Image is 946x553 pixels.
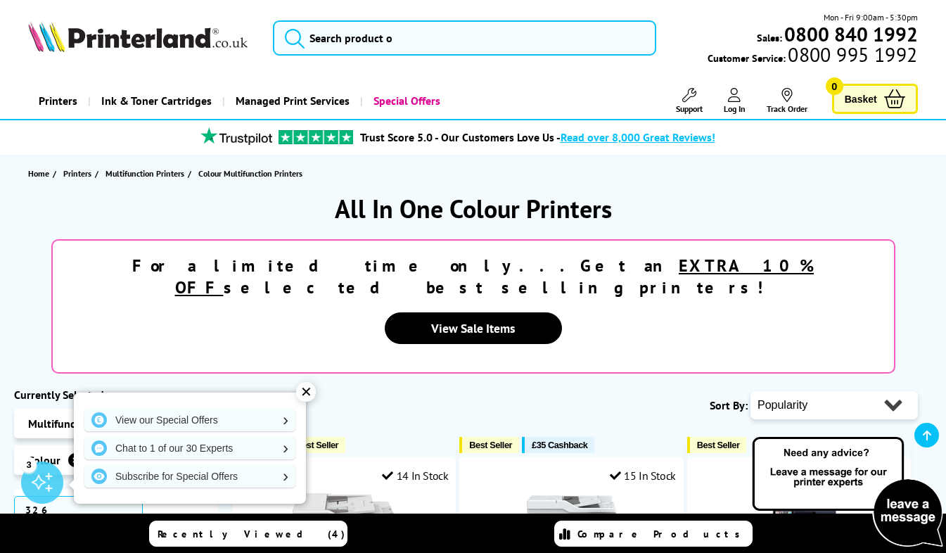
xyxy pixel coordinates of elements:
[175,255,814,298] u: EXTRA 10% OFF
[676,88,703,114] a: Support
[824,11,918,24] span: Mon - Fri 9:00am - 5:30pm
[697,440,740,450] span: Best Seller
[749,435,946,550] img: Open Live Chat window
[106,166,184,181] span: Multifunction Printers
[676,103,703,114] span: Support
[14,388,218,402] div: Currently Selected
[28,417,95,431] span: Multifunction
[286,437,345,453] button: Best Seller
[296,382,316,402] div: ✕
[295,440,338,450] span: Best Seller
[469,440,512,450] span: Best Seller
[28,166,53,181] a: Home
[561,130,715,144] span: Read over 8,000 Great Reviews!
[198,168,302,179] span: Colour Multifunction Printers
[28,83,88,119] a: Printers
[360,83,451,119] a: Special Offers
[687,437,747,453] button: Best Seller
[63,166,91,181] span: Printers
[28,453,60,467] span: Colour
[724,88,746,114] a: Log In
[784,21,918,47] b: 0800 840 1992
[826,77,843,95] span: 0
[757,31,782,44] span: Sales:
[845,89,877,108] span: Basket
[28,21,248,52] img: Printerland Logo
[577,528,748,540] span: Compare Products
[522,437,594,453] button: £35 Cashback
[554,521,753,547] a: Compare Products
[360,130,715,144] a: Trust Score 5.0 - Our Customers Love Us -Read over 8,000 Great Reviews!
[158,528,345,540] span: Recently Viewed (4)
[88,83,222,119] a: Ink & Toner Cartridges
[532,440,587,450] span: £35 Cashback
[21,457,37,472] div: 3
[724,103,746,114] span: Log In
[84,465,295,488] a: Subscribe for Special Offers
[63,166,95,181] a: Printers
[222,83,360,119] a: Managed Print Services
[385,312,562,344] a: View Sale Items
[84,437,295,459] a: Chat to 1 of our 30 Experts
[767,88,807,114] a: Track Order
[194,127,279,145] img: trustpilot rating
[106,166,188,181] a: Multifunction Printers
[782,27,918,41] a: 0800 840 1992
[610,469,676,483] div: 15 In Stock
[710,398,748,412] span: Sort By:
[84,409,295,431] a: View our Special Offers
[832,84,918,114] a: Basket 0
[14,192,932,225] h1: All In One Colour Printers
[382,469,448,483] div: 14 In Stock
[708,48,917,65] span: Customer Service:
[28,21,255,55] a: Printerland Logo
[786,48,917,61] span: 0800 995 1992
[273,20,656,56] input: Search product o
[279,130,353,144] img: trustpilot rating
[459,437,519,453] button: Best Seller
[149,521,347,547] a: Recently Viewed (4)
[143,510,208,537] a: reset filters
[101,83,212,119] span: Ink & Toner Cartridges
[132,255,814,298] strong: For a limited time only...Get an selected best selling printers!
